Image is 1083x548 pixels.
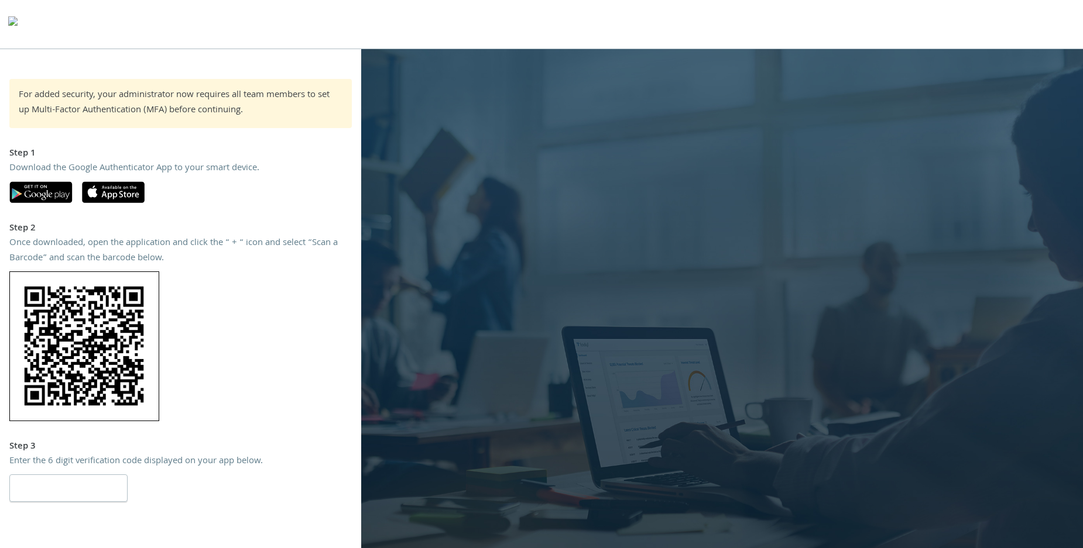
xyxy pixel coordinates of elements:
[9,271,159,421] img: grFkPSA+THYAAAAASUVORK5CYII=
[9,439,36,454] strong: Step 3
[9,221,36,236] strong: Step 2
[9,236,352,266] div: Once downloaded, open the application and click the “ + “ icon and select “Scan a Barcode” and sc...
[8,12,18,36] img: todyl-logo-dark.svg
[9,181,73,203] img: google-play.svg
[19,88,342,118] div: For added security, your administrator now requires all team members to set up Multi-Factor Authe...
[9,454,352,470] div: Enter the 6 digit verification code displayed on your app below.
[82,181,145,203] img: apple-app-store.svg
[9,146,36,161] strong: Step 1
[9,161,352,177] div: Download the Google Authenticator App to your smart device.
